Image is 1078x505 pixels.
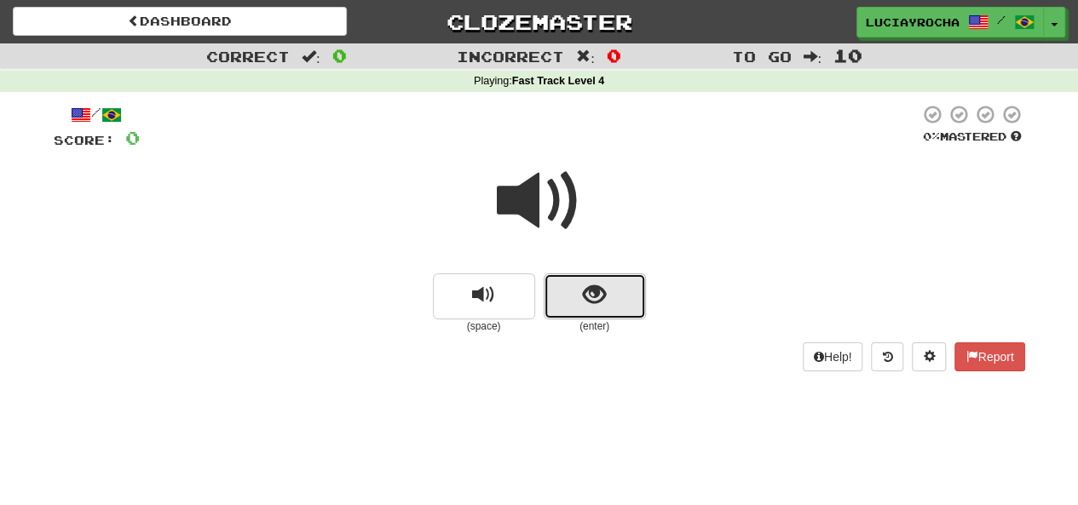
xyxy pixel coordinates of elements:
[544,319,646,334] small: (enter)
[54,104,140,125] div: /
[372,7,706,37] a: Clozemaster
[954,342,1024,371] button: Report
[433,273,535,319] button: replay audio
[512,75,605,87] strong: Fast Track Level 4
[433,319,535,334] small: (space)
[866,14,960,30] span: luciayrocha
[544,273,646,319] button: show sentence
[332,45,347,66] span: 0
[302,49,320,64] span: :
[923,129,940,143] span: 0 %
[803,342,863,371] button: Help!
[125,127,140,148] span: 0
[997,14,1006,26] span: /
[457,48,564,65] span: Incorrect
[856,7,1044,37] a: luciayrocha /
[54,133,115,147] span: Score:
[206,48,290,65] span: Correct
[803,49,821,64] span: :
[731,48,791,65] span: To go
[576,49,595,64] span: :
[833,45,862,66] span: 10
[871,342,903,371] button: Round history (alt+y)
[13,7,347,36] a: Dashboard
[607,45,621,66] span: 0
[919,129,1025,145] div: Mastered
